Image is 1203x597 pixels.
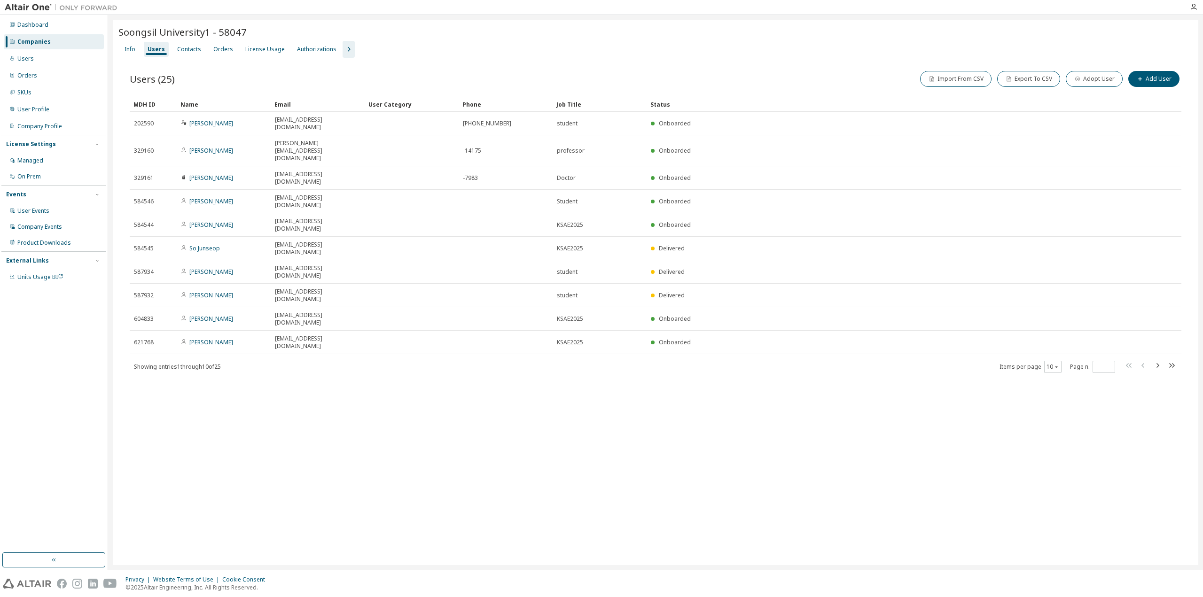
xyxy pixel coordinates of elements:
div: Phone [462,97,549,112]
span: [EMAIL_ADDRESS][DOMAIN_NAME] [275,194,360,209]
div: On Prem [17,173,41,180]
div: SKUs [17,89,31,96]
span: student [557,268,578,276]
div: Managed [17,157,43,164]
button: Import From CSV [920,71,992,87]
span: Soongsil University1 - 58047 [118,25,247,39]
div: Users [148,46,165,53]
div: Orders [213,46,233,53]
p: © 2025 Altair Engineering, Inc. All Rights Reserved. [125,583,271,591]
span: 587934 [134,268,154,276]
a: [PERSON_NAME] [189,291,233,299]
img: instagram.svg [72,579,82,589]
span: KSAE2025 [557,339,583,346]
button: Export To CSV [997,71,1060,87]
div: User Category [368,97,455,112]
span: -7983 [463,174,478,182]
a: [PERSON_NAME] [189,268,233,276]
span: Onboarded [659,119,691,127]
a: [PERSON_NAME] [189,147,233,155]
div: Status [650,97,1125,112]
span: [EMAIL_ADDRESS][DOMAIN_NAME] [275,241,360,256]
span: Users (25) [130,72,175,85]
a: [PERSON_NAME] [189,119,233,127]
div: Privacy [125,576,153,583]
span: KSAE2025 [557,245,583,252]
div: Company Events [17,223,62,231]
span: Delivered [659,291,685,299]
div: Events [6,191,26,198]
span: [EMAIL_ADDRESS][DOMAIN_NAME] [275,335,360,350]
span: [PERSON_NAME][EMAIL_ADDRESS][DOMAIN_NAME] [275,140,360,162]
button: Add User [1128,71,1180,87]
div: Job Title [556,97,643,112]
span: Items per page [1000,361,1062,373]
img: youtube.svg [103,579,117,589]
div: MDH ID [133,97,173,112]
a: So Junseop [189,244,220,252]
span: 584546 [134,198,154,205]
img: altair_logo.svg [3,579,51,589]
button: Adopt User [1066,71,1123,87]
div: Website Terms of Use [153,576,222,583]
div: User Profile [17,106,49,113]
span: Doctor [557,174,576,182]
img: facebook.svg [57,579,67,589]
a: [PERSON_NAME] [189,197,233,205]
span: professor [557,147,585,155]
span: [EMAIL_ADDRESS][DOMAIN_NAME] [275,116,360,131]
div: Users [17,55,34,62]
div: User Events [17,207,49,215]
a: [PERSON_NAME] [189,221,233,229]
div: Orders [17,72,37,79]
span: KSAE2025 [557,315,583,323]
span: 329160 [134,147,154,155]
span: -14175 [463,147,481,155]
span: Onboarded [659,174,691,182]
span: Onboarded [659,221,691,229]
span: [EMAIL_ADDRESS][DOMAIN_NAME] [275,171,360,186]
div: Info [125,46,135,53]
span: Onboarded [659,147,691,155]
div: Dashboard [17,21,48,29]
div: Name [180,97,267,112]
div: Company Profile [17,123,62,130]
span: Showing entries 1 through 10 of 25 [134,363,221,371]
img: Altair One [5,3,122,12]
a: [PERSON_NAME] [189,338,233,346]
span: student [557,120,578,127]
span: Onboarded [659,197,691,205]
div: Contacts [177,46,201,53]
span: [PHONE_NUMBER] [463,120,511,127]
span: [EMAIL_ADDRESS][DOMAIN_NAME] [275,311,360,326]
div: Authorizations [297,46,336,53]
a: [PERSON_NAME] [189,315,233,323]
span: 604833 [134,315,154,323]
span: 621768 [134,339,154,346]
span: 584544 [134,221,154,229]
a: [PERSON_NAME] [189,174,233,182]
span: [EMAIL_ADDRESS][DOMAIN_NAME] [275,217,360,233]
div: Email [274,97,361,112]
span: KSAE2025 [557,221,583,229]
span: Student [557,198,578,205]
div: Companies [17,38,51,46]
span: student [557,292,578,299]
span: Delivered [659,244,685,252]
span: Page n. [1070,361,1115,373]
span: Units Usage BI [17,273,63,281]
span: 587932 [134,292,154,299]
img: linkedin.svg [88,579,98,589]
span: Onboarded [659,338,691,346]
div: License Usage [245,46,285,53]
span: 329161 [134,174,154,182]
span: 584545 [134,245,154,252]
span: Delivered [659,268,685,276]
span: [EMAIL_ADDRESS][DOMAIN_NAME] [275,288,360,303]
span: Onboarded [659,315,691,323]
div: Cookie Consent [222,576,271,583]
div: Product Downloads [17,239,71,247]
span: [EMAIL_ADDRESS][DOMAIN_NAME] [275,264,360,279]
span: 202590 [134,120,154,127]
button: 10 [1047,363,1059,371]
